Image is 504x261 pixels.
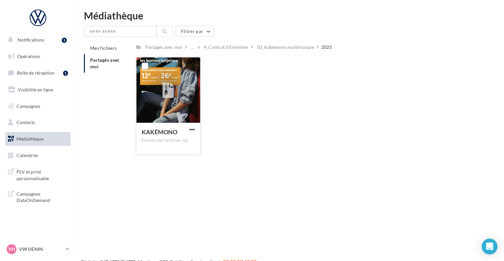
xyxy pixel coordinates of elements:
[8,246,15,252] span: VH
[4,83,72,97] a: Visibilité en ligne
[18,87,53,92] span: Visibilité en ligne
[204,44,248,50] div: 4_Contrat d'Entretien
[142,128,177,136] span: KAKÉMONO
[4,66,72,80] a: Boîte de réception1
[62,38,67,43] div: 1
[321,44,332,50] div: 2025
[175,26,214,37] button: Filtrer par
[4,49,72,63] a: Opérations
[63,71,68,76] div: 1
[4,115,72,129] a: Contacts
[19,246,63,252] p: VW HENIN
[4,33,69,47] button: Notifications 1
[84,11,496,20] div: Médiathèque
[18,37,44,43] span: Notifications
[142,138,195,144] div: Format de l'archive: zip
[257,44,314,50] div: 03_Kakemono multimarque
[90,45,117,51] span: Mes fichiers
[90,57,120,69] span: Partagés avec moi
[5,243,71,255] a: VH VW HENIN
[17,103,40,109] span: Campagnes
[17,53,40,59] span: Opérations
[4,132,72,146] a: Médiathèque
[17,189,68,204] span: Campagnes DataOnDemand
[4,187,72,206] a: Campagnes DataOnDemand
[482,239,497,254] div: Open Intercom Messenger
[17,136,44,142] span: Médiathèque
[17,119,35,125] span: Contacts
[4,99,72,113] a: Campagnes
[17,167,68,181] span: PLV et print personnalisable
[17,152,39,158] span: Calendrier
[17,70,54,76] span: Boîte de réception
[4,165,72,184] a: PLV et print personnalisable
[190,43,195,52] div: ...
[145,44,182,50] div: Partagés avec moi
[4,148,72,162] a: Calendrier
